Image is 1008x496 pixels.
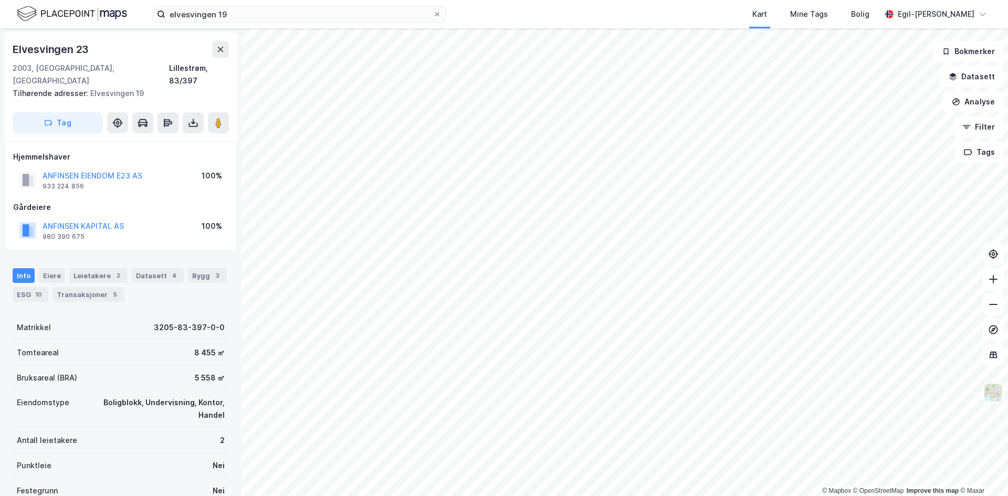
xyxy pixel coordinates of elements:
[752,8,767,20] div: Kart
[169,270,180,281] div: 4
[983,383,1003,403] img: Z
[13,62,169,87] div: 2003, [GEOGRAPHIC_DATA], [GEOGRAPHIC_DATA]
[851,8,869,20] div: Bolig
[43,233,85,241] div: 980 390 675
[39,268,65,283] div: Eiere
[43,182,84,191] div: 933 224 856
[822,487,851,494] a: Mapbox
[898,8,974,20] div: Egil-[PERSON_NAME]
[13,87,220,100] div: Elvesvingen 19
[13,41,91,58] div: Elvesvingen 23
[165,6,433,22] input: Søk på adresse, matrikkel, gårdeiere, leietakere eller personer
[940,66,1004,87] button: Datasett
[13,287,48,302] div: ESG
[13,268,35,283] div: Info
[17,459,51,472] div: Punktleie
[220,434,225,447] div: 2
[17,396,69,409] div: Eiendomstype
[195,372,225,384] div: 5 558 ㎡
[13,201,228,214] div: Gårdeiere
[110,289,120,300] div: 5
[132,268,184,283] div: Datasett
[213,459,225,472] div: Nei
[202,220,222,233] div: 100%
[194,346,225,359] div: 8 455 ㎡
[907,487,959,494] a: Improve this map
[202,170,222,182] div: 100%
[13,89,90,98] span: Tilhørende adresser:
[169,62,229,87] div: Lillestrøm, 83/397
[853,487,904,494] a: OpenStreetMap
[52,287,124,302] div: Transaksjoner
[13,151,228,163] div: Hjemmelshaver
[955,142,1004,163] button: Tags
[943,91,1004,112] button: Analyse
[933,41,1004,62] button: Bokmerker
[17,321,51,334] div: Matrikkel
[17,346,59,359] div: Tomteareal
[17,372,77,384] div: Bruksareal (BRA)
[790,8,828,20] div: Mine Tags
[82,396,225,421] div: Boligblokk, Undervisning, Kontor, Handel
[13,112,103,133] button: Tag
[212,270,223,281] div: 3
[154,321,225,334] div: 3205-83-397-0-0
[953,117,1004,138] button: Filter
[17,5,127,23] img: logo.f888ab2527a4732fd821a326f86c7f29.svg
[955,446,1008,496] iframe: Chat Widget
[33,289,44,300] div: 10
[69,268,128,283] div: Leietakere
[17,434,77,447] div: Antall leietakere
[113,270,123,281] div: 2
[188,268,227,283] div: Bygg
